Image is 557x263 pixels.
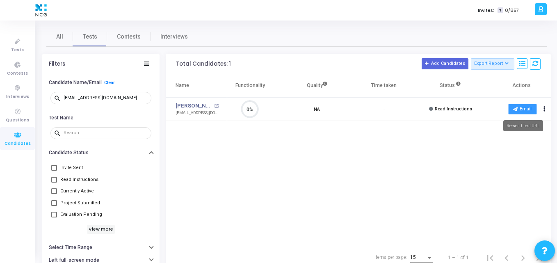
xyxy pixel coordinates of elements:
img: logo [33,2,49,18]
span: 15 [410,254,416,260]
button: Test Name [42,111,160,124]
th: Quality [283,74,350,97]
h6: Candidate Status [49,150,89,156]
span: Read Instructions [60,175,98,185]
span: 0/857 [505,7,519,14]
div: Total Candidates: 1 [176,61,231,67]
th: Status [417,74,484,97]
span: Contests [117,32,141,41]
a: Clear [104,80,115,85]
div: Time taken [371,81,397,90]
div: Filters [49,61,65,67]
mat-select: Items per page: [410,255,433,261]
input: Search... [64,96,148,101]
span: Contests [7,70,28,77]
h6: Candidate Name/Email [49,80,102,86]
button: Actions [539,103,550,115]
mat-icon: search [54,129,64,137]
button: Add Candidates [422,58,468,69]
span: NA [314,105,320,113]
span: Questions [6,117,29,124]
button: Email [508,104,537,114]
span: Project Submitted [60,198,100,208]
span: Read Instructions [435,106,472,112]
mat-icon: search [54,94,64,102]
span: Tests [83,32,97,41]
span: All [56,32,63,41]
h6: Select Time Range [49,245,92,251]
div: Name [176,81,189,90]
span: Candidates [5,140,31,147]
a: [PERSON_NAME] [176,102,212,110]
label: Invites: [478,7,494,14]
span: Interviews [6,94,29,101]
span: Invite Sent [60,163,83,173]
div: - [383,106,385,113]
th: Actions [484,74,551,97]
button: Select Time Range [42,241,160,254]
span: Currently Active [60,186,94,196]
th: Functionality [217,74,283,97]
span: Interviews [160,32,188,41]
button: Candidate Status [42,146,160,159]
mat-icon: open_in_new [214,104,219,108]
input: Search... [64,130,148,135]
span: Tests [11,47,24,54]
span: Evaluation Pending [60,210,102,220]
h6: View more [87,225,115,234]
button: Candidate Name/EmailClear [42,76,160,89]
div: 1 – 1 of 1 [448,254,469,261]
div: [EMAIL_ADDRESS][DOMAIN_NAME] [176,110,219,116]
span: T [498,7,503,14]
h6: Test Name [49,115,73,121]
div: Items per page: [374,254,407,261]
button: Export Report [471,58,515,70]
div: Re-send Test URL [503,120,543,131]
